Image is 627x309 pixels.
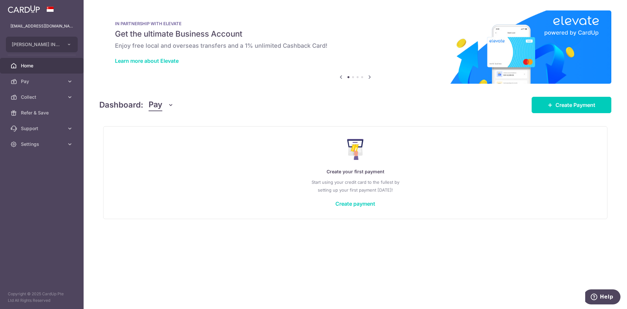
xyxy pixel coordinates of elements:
[117,178,594,194] p: Start using your credit card to the fullest by setting up your first payment [DATE]!
[12,41,60,48] span: [PERSON_NAME] INTERIOR DESIGN PTE. LTD.
[21,62,64,69] span: Home
[21,141,64,147] span: Settings
[99,99,143,111] h4: Dashboard:
[585,289,620,306] iframe: Opens a widget where you can find more information
[21,110,64,116] span: Refer & Save
[115,58,179,64] a: Learn more about Elevate
[117,168,594,176] p: Create your first payment
[10,23,73,29] p: [EMAIL_ADDRESS][DOMAIN_NAME]
[555,101,595,109] span: Create Payment
[335,200,375,207] a: Create payment
[149,99,174,111] button: Pay
[115,21,596,26] p: IN PARTNERSHIP WITH ELEVATE
[115,42,596,50] h6: Enjoy free local and overseas transfers and a 1% unlimited Cashback Card!
[21,94,64,100] span: Collect
[99,10,611,84] img: Renovation banner
[21,78,64,85] span: Pay
[347,139,364,160] img: Make Payment
[532,97,611,113] a: Create Payment
[149,99,162,111] span: Pay
[8,5,40,13] img: CardUp
[6,37,78,52] button: [PERSON_NAME] INTERIOR DESIGN PTE. LTD.
[115,29,596,39] h5: Get the ultimate Business Account
[21,125,64,132] span: Support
